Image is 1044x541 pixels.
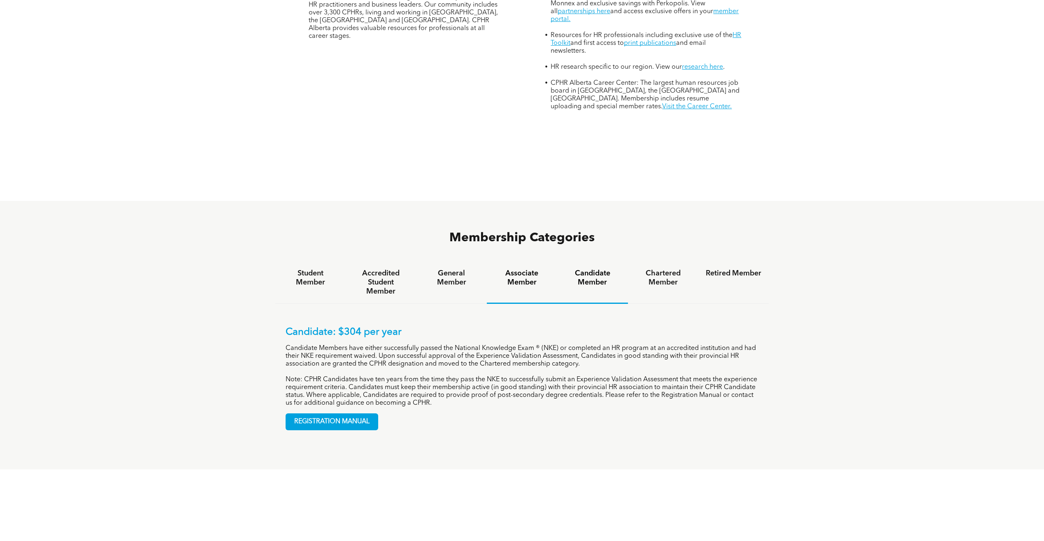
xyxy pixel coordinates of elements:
[551,8,739,23] a: member portal.
[283,269,338,287] h4: Student Member
[551,80,739,110] span: CPHR Alberta Career Center: The largest human resources job board in [GEOGRAPHIC_DATA], the [GEOG...
[423,269,479,287] h4: General Member
[551,32,732,39] span: Resources for HR professionals including exclusive use of the
[624,40,676,47] a: print publications
[286,414,378,430] span: REGISTRATION MANUAL
[662,103,732,110] a: Visit the Career Center.
[286,413,378,430] a: REGISTRATION MANUAL
[353,269,409,296] h4: Accredited Student Member
[682,64,723,70] a: research here
[551,32,741,47] a: HR Toolkit
[551,40,706,54] span: and email newsletters.
[449,232,595,244] span: Membership Categories
[558,8,610,15] a: partnerships here
[706,269,761,278] h4: Retired Member
[635,269,691,287] h4: Chartered Member
[723,64,725,70] span: .
[570,40,624,47] span: and first access to
[286,326,759,338] p: Candidate: $304 per year
[551,64,682,70] span: HR research specific to our region. View our
[286,345,759,368] p: Candidate Members have either successfully passed the National Knowledge Exam ® (NKE) or complete...
[565,269,620,287] h4: Candidate Member
[610,8,713,15] span: and access exclusive offers in your
[286,376,759,407] p: Note: CPHR Candidates have ten years from the time they pass the NKE to successfully submit an Ex...
[494,269,550,287] h4: Associate Member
